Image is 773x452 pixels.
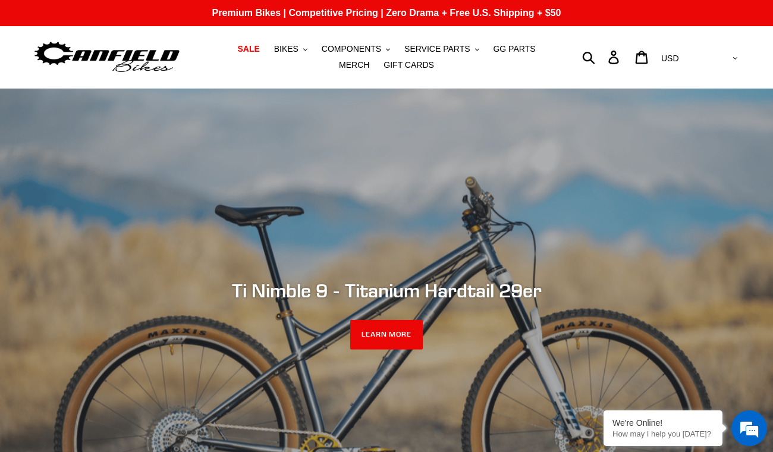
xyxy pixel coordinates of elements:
[398,41,485,57] button: SERVICE PARTS
[316,41,396,57] button: COMPONENTS
[378,57,440,73] a: GIFT CARDS
[274,44,298,54] span: BIKES
[404,44,470,54] span: SERVICE PARTS
[612,429,714,438] p: How may I help you today?
[493,44,535,54] span: GG PARTS
[268,41,313,57] button: BIKES
[350,320,423,350] a: LEARN MORE
[333,57,375,73] a: MERCH
[487,41,541,57] a: GG PARTS
[237,44,259,54] span: SALE
[231,41,265,57] a: SALE
[384,60,434,70] span: GIFT CARDS
[33,39,181,76] img: Canfield Bikes
[612,418,714,428] div: We're Online!
[62,280,711,302] h2: Ti Nimble 9 - Titanium Hardtail 29er
[322,44,381,54] span: COMPONENTS
[339,60,369,70] span: MERCH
